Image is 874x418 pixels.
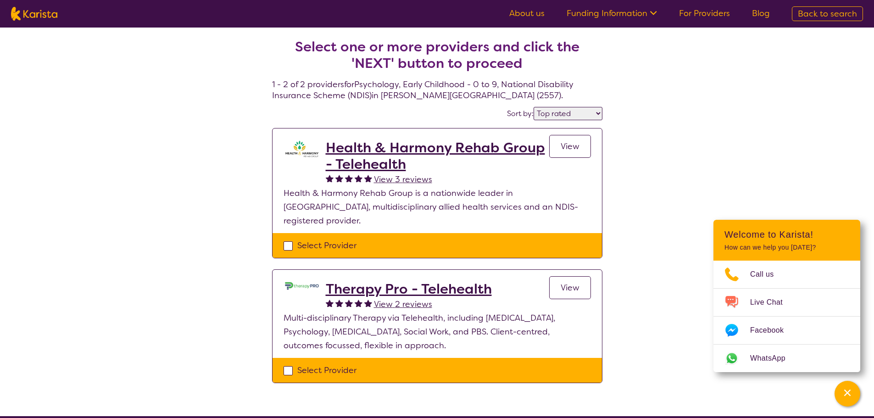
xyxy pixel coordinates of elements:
[364,299,372,307] img: fullstar
[11,7,57,21] img: Karista logo
[713,345,860,372] a: Web link opens in a new tab.
[283,39,591,72] h2: Select one or more providers and click the 'NEXT' button to proceed
[272,17,602,101] h4: 1 - 2 of 2 providers for Psychology , Early Childhood - 0 to 9 , National Disability Insurance Sc...
[724,229,849,240] h2: Welcome to Karista!
[374,174,432,185] span: View 3 reviews
[355,174,362,182] img: fullstar
[713,261,860,372] ul: Choose channel
[561,141,579,152] span: View
[750,295,794,309] span: Live Chat
[326,174,334,182] img: fullstar
[284,281,320,291] img: lehxprcbtunjcwin5sb4.jpg
[752,8,770,19] a: Blog
[567,8,657,19] a: Funding Information
[335,174,343,182] img: fullstar
[326,299,334,307] img: fullstar
[798,8,857,19] span: Back to search
[713,220,860,372] div: Channel Menu
[364,174,372,182] img: fullstar
[335,299,343,307] img: fullstar
[284,311,591,352] p: Multi-disciplinary Therapy via Telehealth, including [MEDICAL_DATA], Psychology, [MEDICAL_DATA], ...
[284,186,591,228] p: Health & Harmony Rehab Group is a nationwide leader in [GEOGRAPHIC_DATA], multidisciplinary allie...
[326,281,492,297] a: Therapy Pro - Telehealth
[724,244,849,251] p: How can we help you [DATE]?
[345,174,353,182] img: fullstar
[792,6,863,21] a: Back to search
[374,299,432,310] span: View 2 reviews
[374,297,432,311] a: View 2 reviews
[507,109,534,118] label: Sort by:
[284,139,320,158] img: ztak9tblhgtrn1fit8ap.png
[835,381,860,407] button: Channel Menu
[355,299,362,307] img: fullstar
[549,135,591,158] a: View
[345,299,353,307] img: fullstar
[509,8,545,19] a: About us
[679,8,730,19] a: For Providers
[561,282,579,293] span: View
[374,173,432,186] a: View 3 reviews
[750,268,785,281] span: Call us
[750,323,795,337] span: Facebook
[750,351,796,365] span: WhatsApp
[549,276,591,299] a: View
[326,139,549,173] a: Health & Harmony Rehab Group - Telehealth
